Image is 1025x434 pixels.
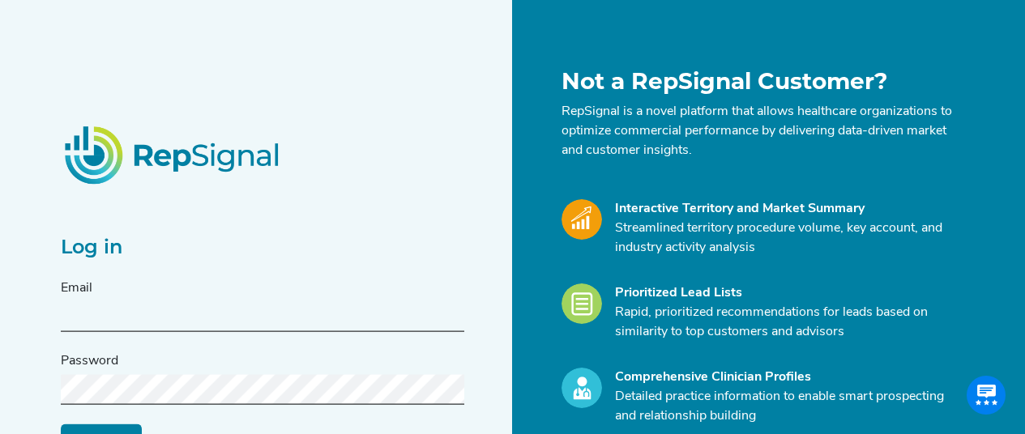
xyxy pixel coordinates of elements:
[562,68,955,96] h1: Not a RepSignal Customer?
[615,368,955,387] div: Comprehensive Clinician Profiles
[615,283,955,303] div: Prioritized Lead Lists
[615,303,955,342] p: Rapid, prioritized recommendations for leads based on similarity to top customers and advisors
[61,236,464,259] h2: Log in
[61,279,92,298] label: Email
[562,283,602,324] img: Leads_Icon.28e8c528.svg
[61,351,118,371] label: Password
[45,106,302,203] img: RepSignalLogo.20539ed3.png
[562,199,602,240] img: Market_Icon.a700a4ad.svg
[615,199,955,219] div: Interactive Territory and Market Summary
[562,102,955,160] p: RepSignal is a novel platform that allows healthcare organizations to optimize commercial perform...
[562,368,602,408] img: Profile_Icon.739e2aba.svg
[615,219,955,257] p: Streamlined territory procedure volume, key account, and industry activity analysis
[615,387,955,426] p: Detailed practice information to enable smart prospecting and relationship building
